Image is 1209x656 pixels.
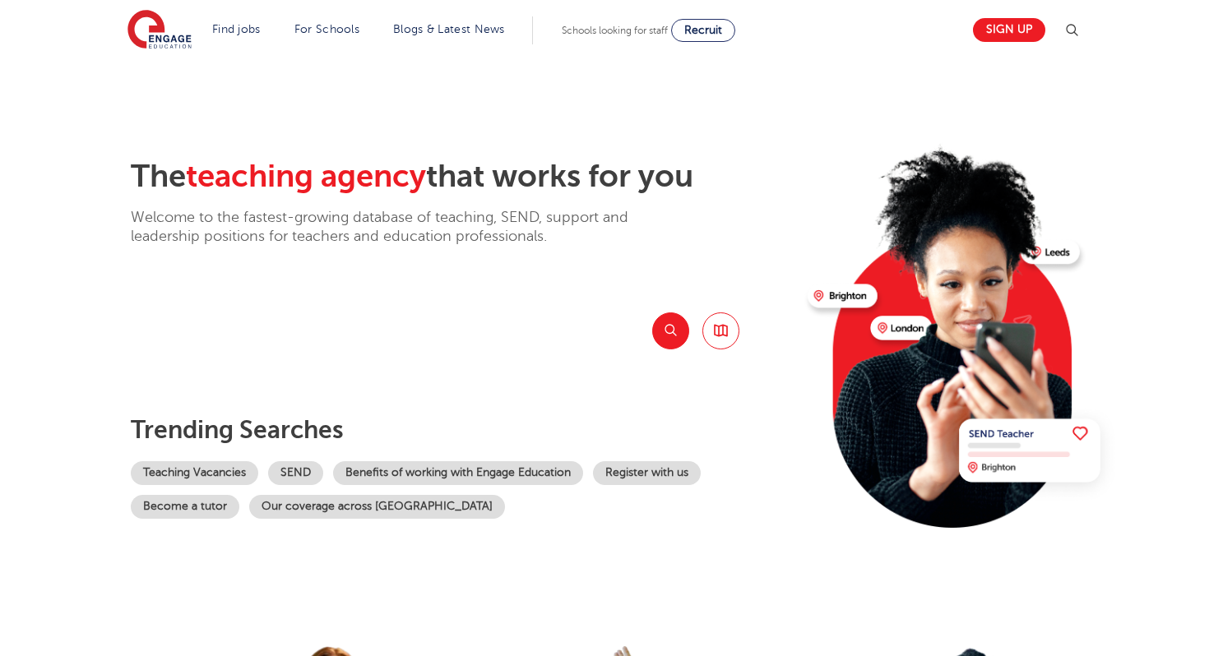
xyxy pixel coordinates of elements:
[127,10,192,51] img: Engage Education
[593,461,701,485] a: Register with us
[268,461,323,485] a: SEND
[973,18,1045,42] a: Sign up
[652,312,689,349] button: Search
[333,461,583,485] a: Benefits of working with Engage Education
[212,23,261,35] a: Find jobs
[393,23,505,35] a: Blogs & Latest News
[131,415,794,445] p: Trending searches
[294,23,359,35] a: For Schools
[131,461,258,485] a: Teaching Vacancies
[249,495,505,519] a: Our coverage across [GEOGRAPHIC_DATA]
[131,208,674,247] p: Welcome to the fastest-growing database of teaching, SEND, support and leadership positions for t...
[131,495,239,519] a: Become a tutor
[684,24,722,36] span: Recruit
[671,19,735,42] a: Recruit
[562,25,668,36] span: Schools looking for staff
[186,159,426,194] span: teaching agency
[131,158,794,196] h2: The that works for you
